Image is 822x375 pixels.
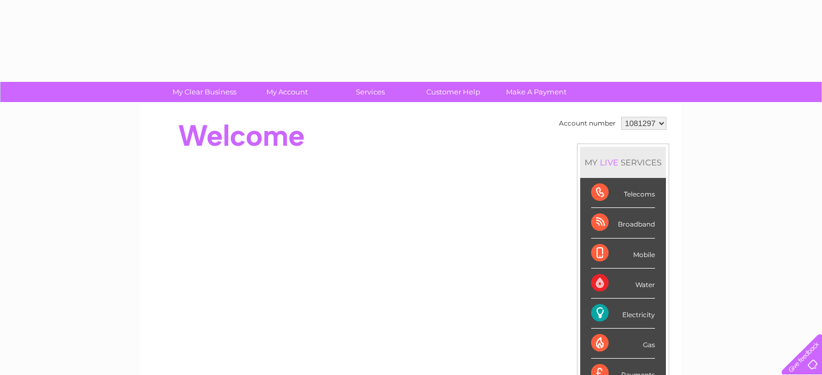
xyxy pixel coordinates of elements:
[591,178,655,208] div: Telecoms
[591,239,655,269] div: Mobile
[591,208,655,238] div: Broadband
[242,82,332,102] a: My Account
[591,269,655,299] div: Water
[556,114,618,133] td: Account number
[580,147,666,178] div: MY SERVICES
[598,157,621,168] div: LIVE
[591,299,655,329] div: Electricity
[491,82,581,102] a: Make A Payment
[159,82,249,102] a: My Clear Business
[325,82,415,102] a: Services
[408,82,498,102] a: Customer Help
[591,329,655,359] div: Gas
